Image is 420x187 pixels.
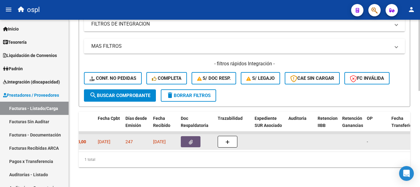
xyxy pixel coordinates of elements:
button: Conf. no pedidas [84,72,142,84]
span: OP [367,116,373,121]
datatable-header-cell: Días desde Emisión [123,112,151,139]
span: Doc Respaldatoria [181,116,208,128]
span: Buscar Comprobante [89,93,150,98]
span: S/ Doc Resp. [197,75,231,81]
mat-panel-title: MAS FILTROS [91,43,390,50]
span: CAE SIN CARGAR [290,75,334,81]
button: Completa [146,72,187,84]
div: 1 total [79,152,410,167]
span: Fecha Recibido [153,116,170,128]
span: Retención Ganancias [342,116,363,128]
span: [DATE] [98,139,110,144]
span: Inicio [3,26,19,32]
span: Fecha Cpbt [98,116,120,121]
span: 247 [125,139,133,144]
datatable-header-cell: Trazabilidad [215,112,252,139]
datatable-header-cell: OP [364,112,389,139]
mat-icon: person [408,6,415,13]
datatable-header-cell: Retencion IIBB [315,112,340,139]
button: FC Inválida [344,72,390,84]
span: Integración (discapacidad) [3,79,60,85]
datatable-header-cell: Auditoria [286,112,315,139]
span: [DATE] [153,139,166,144]
button: S/ legajo [241,72,280,84]
span: Borrar Filtros [166,93,211,98]
button: Buscar Comprobante [84,89,156,102]
span: Completa [152,75,181,81]
span: S/ legajo [246,75,275,81]
mat-icon: delete [166,91,174,99]
span: Auditoria [288,116,307,121]
datatable-header-cell: Fecha Cpbt [95,112,123,139]
span: - [367,139,368,144]
button: S/ Doc Resp. [192,72,236,84]
div: Open Intercom Messenger [399,166,414,181]
span: Días desde Emisión [125,116,147,128]
mat-expansion-panel-header: FILTROS DE INTEGRACION [84,17,405,31]
datatable-header-cell: Expediente SUR Asociado [252,112,286,139]
span: Conf. no pedidas [89,75,136,81]
mat-expansion-panel-header: MAS FILTROS [84,39,405,54]
span: Padrón [3,65,23,72]
span: Prestadores / Proveedores [3,92,59,99]
span: Fecha Transferido [391,116,414,128]
span: Trazabilidad [218,116,243,121]
span: ospl [27,3,40,17]
datatable-header-cell: Doc Respaldatoria [178,112,215,139]
mat-icon: search [89,91,97,99]
span: FC Inválida [350,75,384,81]
span: Tesorería [3,39,27,46]
span: Liquidación de Convenios [3,52,57,59]
span: Retencion IIBB [318,116,338,128]
mat-icon: menu [5,6,12,13]
span: Expediente SUR Asociado [255,116,282,128]
mat-panel-title: FILTROS DE INTEGRACION [91,21,390,27]
datatable-header-cell: Fecha Recibido [151,112,178,139]
datatable-header-cell: Retención Ganancias [340,112,364,139]
h4: - filtros rápidos Integración - [84,60,405,67]
button: CAE SIN CARGAR [285,72,340,84]
button: Borrar Filtros [161,89,216,102]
